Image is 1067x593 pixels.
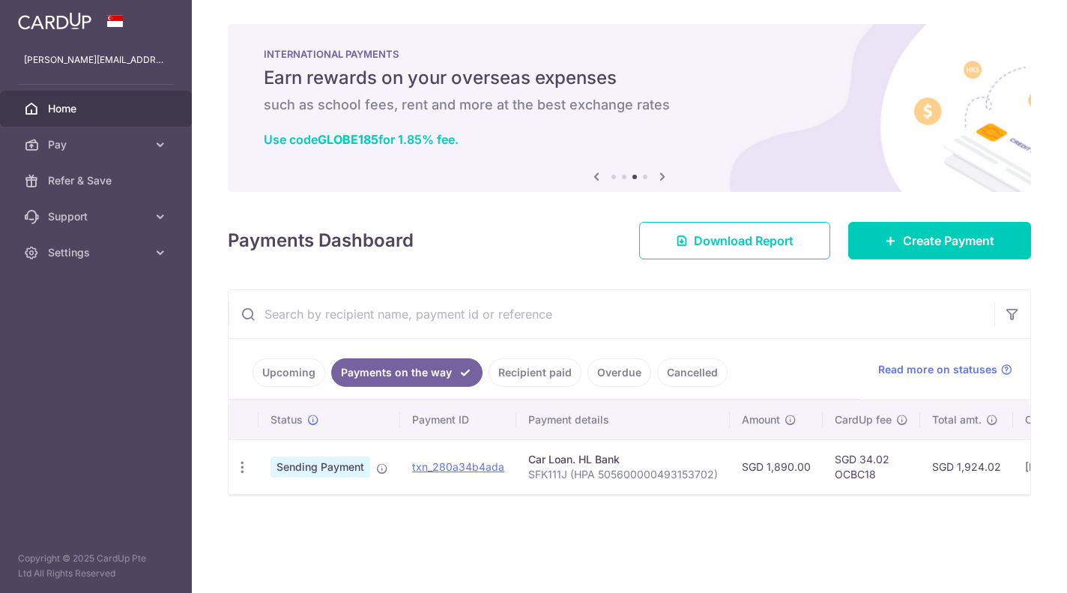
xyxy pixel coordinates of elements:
[516,400,730,439] th: Payment details
[694,232,794,250] span: Download Report
[48,173,147,188] span: Refer & Save
[270,457,370,478] span: Sending Payment
[331,358,483,387] a: Payments on the way
[48,101,147,116] span: Home
[835,412,892,427] span: CardUp fee
[587,358,651,387] a: Overdue
[848,222,1031,259] a: Create Payment
[730,439,823,494] td: SGD 1,890.00
[264,132,459,147] a: Use codeGLOBE185for 1.85% fee.
[229,290,994,338] input: Search by recipient name, payment id or reference
[528,467,718,482] p: SFK111J (HPA 505600000493153702)
[412,460,504,473] a: txn_280a34b4ada
[932,412,982,427] span: Total amt.
[528,452,718,467] div: Car Loan. HL Bank
[970,548,1052,586] iframe: Opens a widget where you can find more information
[264,66,995,90] h5: Earn rewards on your overseas expenses
[228,227,414,254] h4: Payments Dashboard
[270,412,303,427] span: Status
[253,358,325,387] a: Upcoming
[18,12,91,30] img: CardUp
[48,137,147,152] span: Pay
[742,412,780,427] span: Amount
[48,245,147,260] span: Settings
[489,358,581,387] a: Recipient paid
[639,222,830,259] a: Download Report
[920,439,1013,494] td: SGD 1,924.02
[228,24,1031,192] img: International Payment Banner
[24,52,168,67] p: [PERSON_NAME][EMAIL_ADDRESS][DOMAIN_NAME]
[400,400,516,439] th: Payment ID
[903,232,994,250] span: Create Payment
[264,48,995,60] p: INTERNATIONAL PAYMENTS
[318,132,378,147] b: GLOBE185
[264,96,995,114] h6: such as school fees, rent and more at the best exchange rates
[878,362,997,377] span: Read more on statuses
[878,362,1012,377] a: Read more on statuses
[823,439,920,494] td: SGD 34.02 OCBC18
[657,358,728,387] a: Cancelled
[48,209,147,224] span: Support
